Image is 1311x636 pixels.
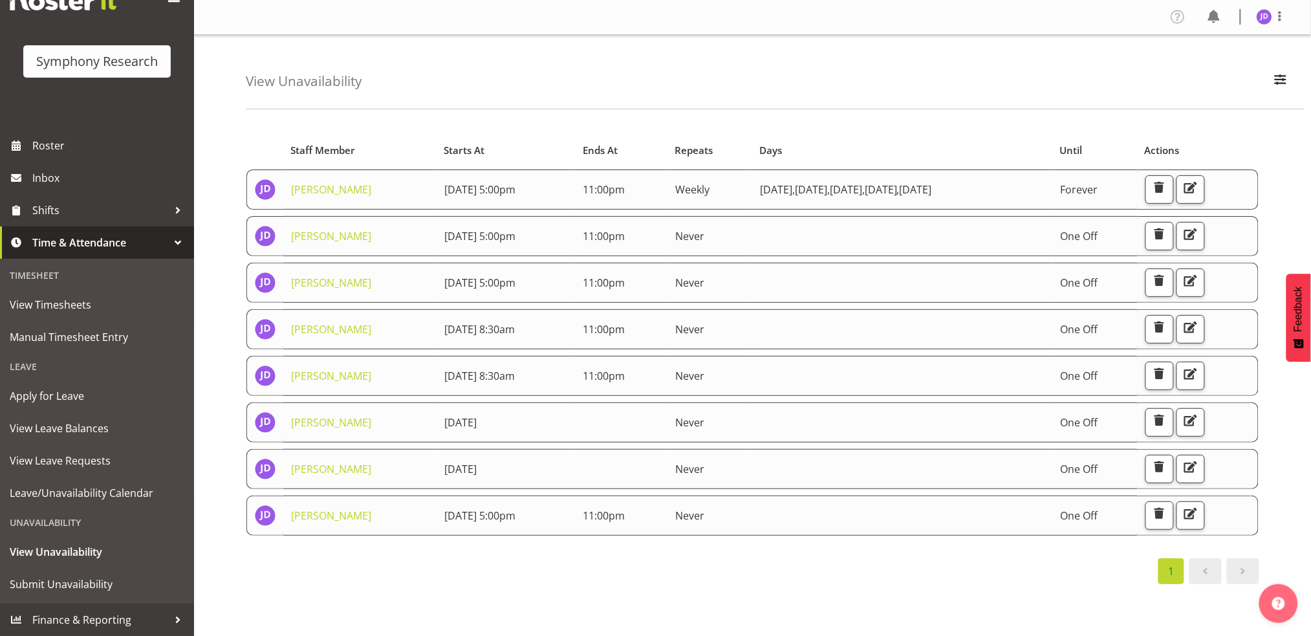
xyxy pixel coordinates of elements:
span: 11:00pm [583,322,625,336]
button: Edit Unavailability [1176,362,1205,390]
a: [PERSON_NAME] [291,182,371,197]
span: One Off [1060,276,1098,290]
button: Edit Unavailability [1176,269,1205,297]
img: jennifer-donovan1879.jpg [255,505,276,526]
span: View Timesheets [10,295,184,314]
span: Finance & Reporting [32,610,168,630]
span: Never [675,509,704,523]
a: View Leave Requests [3,444,191,477]
span: Submit Unavailability [10,575,184,594]
span: Never [675,276,704,290]
span: 11:00pm [583,182,625,197]
button: Delete Unavailability [1145,501,1174,530]
span: Never [675,322,704,336]
a: View Unavailability [3,536,191,568]
span: [DATE] [865,182,900,197]
img: jennifer-donovan1879.jpg [255,179,276,200]
span: Feedback [1293,287,1305,332]
a: Submit Unavailability [3,568,191,600]
span: Never [675,229,704,243]
span: Weekly [675,182,710,197]
button: Feedback - Show survey [1286,274,1311,362]
img: jennifer-donovan1879.jpg [255,319,276,340]
button: Edit Unavailability [1176,408,1205,437]
a: [PERSON_NAME] [291,415,371,430]
span: [DATE] [444,415,477,430]
span: [DATE] 5:00pm [444,509,515,523]
span: Never [675,369,704,383]
button: Edit Unavailability [1176,455,1205,483]
span: Roster [32,136,188,155]
span: [DATE] 5:00pm [444,276,515,290]
span: , [827,182,830,197]
span: View Unavailability [10,542,184,562]
div: Unavailability [3,509,191,536]
span: Inbox [32,168,188,188]
span: Repeats [675,143,713,158]
button: Filter Employees [1267,67,1294,96]
span: One Off [1060,229,1098,243]
a: [PERSON_NAME] [291,369,371,383]
button: Delete Unavailability [1145,269,1174,297]
span: 11:00pm [583,369,625,383]
button: Edit Unavailability [1176,315,1205,344]
span: 11:00pm [583,276,625,290]
span: One Off [1060,369,1098,383]
button: Delete Unavailability [1145,315,1174,344]
span: Never [675,415,704,430]
span: Forever [1060,182,1098,197]
a: [PERSON_NAME] [291,322,371,336]
span: [DATE] 8:30am [444,322,515,336]
a: View Leave Balances [3,412,191,444]
span: 11:00pm [583,229,625,243]
button: Delete Unavailability [1145,222,1174,250]
span: One Off [1060,509,1098,523]
a: Manual Timesheet Entry [3,321,191,353]
button: Edit Unavailability [1176,222,1205,250]
button: Delete Unavailability [1145,455,1174,483]
span: 11:00pm [583,509,625,523]
img: jennifer-donovan1879.jpg [1257,9,1272,25]
span: One Off [1060,415,1098,430]
span: [DATE] [830,182,865,197]
span: Leave/Unavailability Calendar [10,483,184,503]
span: , [862,182,865,197]
span: One Off [1060,322,1098,336]
a: [PERSON_NAME] [291,276,371,290]
img: jennifer-donovan1879.jpg [255,226,276,247]
div: Symphony Research [36,52,158,71]
span: , [897,182,900,197]
span: Never [675,462,704,476]
span: [DATE] [760,182,795,197]
span: Actions [1145,143,1180,158]
span: [DATE] 5:00pm [444,229,515,243]
span: Time & Attendance [32,233,168,252]
div: Leave [3,353,191,380]
span: View Leave Requests [10,451,184,470]
span: View Leave Balances [10,419,184,438]
a: View Timesheets [3,289,191,321]
div: Timesheet [3,262,191,289]
span: [DATE] 5:00pm [444,182,515,197]
button: Edit Unavailability [1176,175,1205,204]
img: jennifer-donovan1879.jpg [255,459,276,479]
span: Until [1060,143,1083,158]
a: [PERSON_NAME] [291,229,371,243]
a: [PERSON_NAME] [291,462,371,476]
img: jennifer-donovan1879.jpg [255,366,276,386]
span: , [792,182,795,197]
img: jennifer-donovan1879.jpg [255,272,276,293]
span: [DATE] [444,462,477,476]
span: Starts At [444,143,484,158]
span: Shifts [32,201,168,220]
span: One Off [1060,462,1098,476]
button: Delete Unavailability [1145,408,1174,437]
span: Manual Timesheet Entry [10,327,184,347]
span: Days [759,143,782,158]
button: Edit Unavailability [1176,501,1205,530]
button: Delete Unavailability [1145,175,1174,204]
h4: View Unavailability [246,74,362,89]
a: Apply for Leave [3,380,191,412]
span: [DATE] [795,182,830,197]
span: Ends At [583,143,618,158]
